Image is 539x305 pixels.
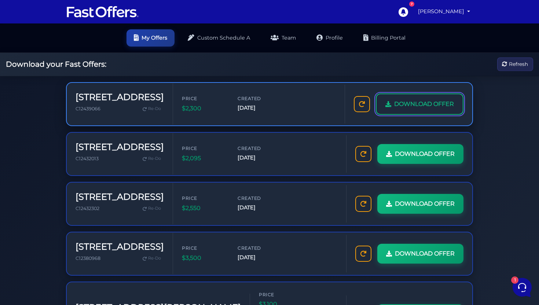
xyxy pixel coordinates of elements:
span: C12439066 [76,106,100,111]
p: Hi [PERSON_NAME], sorry about the delay, I've gone ahead and refunded you your last payment, and ... [31,90,116,97]
a: [PERSON_NAME] [415,4,473,19]
span: Re-Do [148,205,161,212]
span: Start a Conversation [53,107,103,113]
a: DOWNLOAD OFFER [377,194,463,214]
a: DOWNLOAD OFFER [376,93,463,115]
h3: [STREET_ADDRESS] [76,242,164,252]
button: Home [6,235,51,252]
a: Fast Offers SupportHi [PERSON_NAME], sorry about the delay, I've gone ahead and refunded you your... [9,78,138,100]
p: [DATE] [121,53,135,59]
h3: [STREET_ADDRESS] [76,142,164,152]
span: DOWNLOAD OFFER [394,99,454,109]
span: Price [182,145,226,152]
a: Open Help Center [91,132,135,138]
a: Team [263,29,303,47]
p: [DATE] [121,81,135,88]
span: Re-Do [148,255,161,262]
button: 1Messages [51,235,96,252]
span: DOWNLOAD OFFER [395,149,455,159]
a: My Offers [126,29,175,47]
span: $2,300 [182,104,226,113]
span: C12380968 [76,256,100,261]
span: Price [182,245,226,251]
span: Created [238,145,282,152]
a: DOWNLOAD OFFER [377,144,463,164]
a: Fast OffersYou:Thanks! :)[DATE] [9,50,138,72]
a: Billing Portal [356,29,413,47]
span: DOWNLOAD OFFER [395,249,455,258]
span: Created [238,95,282,102]
h3: [STREET_ADDRESS] [76,92,164,103]
span: Created [238,245,282,251]
button: Help [96,235,141,252]
span: Fast Offers [31,53,116,60]
a: Re-Do [140,154,164,163]
span: [DATE] [238,104,282,112]
p: Messages [63,246,84,252]
img: dark [12,56,21,65]
a: See all [118,41,135,47]
span: Price [182,95,226,102]
a: Custom Schedule A [180,29,257,47]
span: Refresh [509,60,528,68]
span: [DATE] [238,154,282,162]
p: Home [22,246,34,252]
img: dark [12,82,26,96]
span: $3,500 [182,253,226,263]
span: Price [259,291,303,298]
button: Start a Conversation [12,103,135,118]
span: $2,095 [182,154,226,163]
span: Your Conversations [12,41,59,47]
span: Price [182,195,226,202]
span: Re-Do [148,155,161,162]
a: Re-Do [140,104,164,114]
span: 1 [73,235,78,240]
input: Search for an Article... [16,148,120,155]
a: Re-Do [140,204,164,213]
span: $2,550 [182,203,226,213]
h2: Hello [PERSON_NAME] 👋 [6,6,123,29]
span: [DATE] [238,253,282,262]
span: C12432013 [76,156,99,161]
button: Refresh [497,58,533,71]
a: 7 [395,3,411,20]
span: Re-Do [148,106,161,112]
h2: Download your Fast Offers: [6,60,106,69]
div: 7 [409,1,414,7]
span: Created [238,195,282,202]
span: DOWNLOAD OFFER [395,199,455,209]
p: You: Thanks! :) [31,62,116,69]
a: DOWNLOAD OFFER [377,244,463,264]
span: Find an Answer [12,132,50,138]
a: Re-Do [140,254,164,263]
a: Profile [309,29,350,47]
h3: [STREET_ADDRESS] [76,192,164,202]
span: C12432302 [76,206,99,211]
img: dark [17,56,26,65]
p: Help [114,246,123,252]
iframe: Customerly Messenger Launcher [511,276,533,298]
span: [DATE] [238,203,282,212]
span: Fast Offers Support [31,81,116,88]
